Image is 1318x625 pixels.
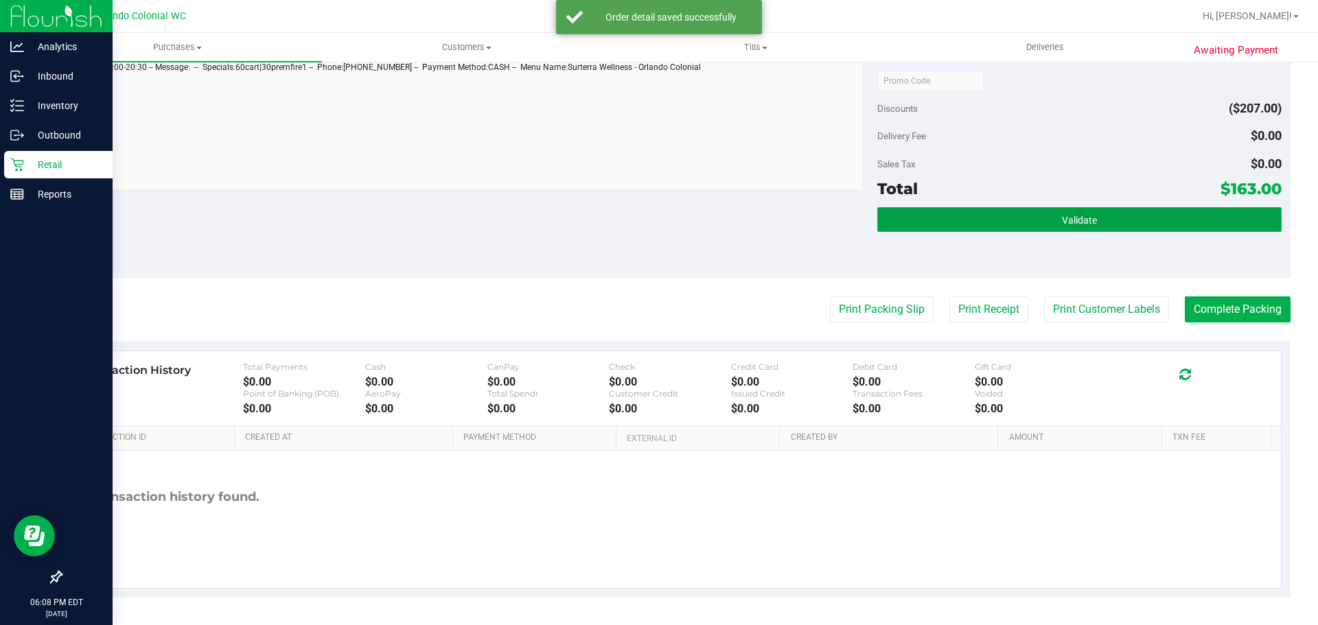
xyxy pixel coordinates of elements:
[611,33,900,62] a: Tills
[877,179,918,198] span: Total
[243,375,365,388] div: $0.00
[24,127,106,143] p: Outbound
[94,10,186,22] span: Orlando Colonial WC
[10,128,24,142] inline-svg: Outbound
[243,362,365,372] div: Total Payments
[1062,215,1097,226] span: Validate
[24,97,106,114] p: Inventory
[975,388,1097,399] div: Voided
[853,388,975,399] div: Transaction Fees
[612,41,899,54] span: Tills
[463,432,611,443] a: Payment Method
[365,388,487,399] div: AeroPay
[487,402,610,415] div: $0.00
[731,388,853,399] div: Issued Credit
[975,362,1097,372] div: Gift Card
[949,296,1028,322] button: Print Receipt
[365,375,487,388] div: $0.00
[853,362,975,372] div: Debit Card
[33,33,322,62] a: Purchases
[10,69,24,83] inline-svg: Inbound
[6,596,106,609] p: 06:08 PM EDT
[81,432,229,443] a: Transaction ID
[1221,179,1282,198] span: $163.00
[1203,10,1292,21] span: Hi, [PERSON_NAME]!
[609,388,731,399] div: Customer Credit
[14,515,55,556] iframe: Resource center
[731,402,853,415] div: $0.00
[609,402,731,415] div: $0.00
[609,362,731,372] div: Check
[975,402,1097,415] div: $0.00
[10,40,24,54] inline-svg: Analytics
[877,71,984,91] input: Promo Code
[731,375,853,388] div: $0.00
[245,432,447,443] a: Created At
[1194,43,1278,58] span: Awaiting Payment
[791,432,993,443] a: Created By
[487,375,610,388] div: $0.00
[487,362,610,372] div: CanPay
[322,33,611,62] a: Customers
[10,187,24,201] inline-svg: Reports
[1009,432,1157,443] a: Amount
[323,41,610,54] span: Customers
[487,388,610,399] div: Total Spendr
[1172,432,1265,443] a: Txn Fee
[1044,296,1169,322] button: Print Customer Labels
[365,362,487,372] div: Cash
[853,402,975,415] div: $0.00
[24,68,106,84] p: Inbound
[877,130,926,141] span: Delivery Fee
[616,426,779,451] th: External ID
[830,296,934,322] button: Print Packing Slip
[24,156,106,173] p: Retail
[901,33,1190,62] a: Deliveries
[609,375,731,388] div: $0.00
[365,402,487,415] div: $0.00
[243,402,365,415] div: $0.00
[1251,156,1282,171] span: $0.00
[877,158,916,169] span: Sales Tax
[33,41,322,54] span: Purchases
[1185,296,1291,322] button: Complete Packing
[975,375,1097,388] div: $0.00
[1251,128,1282,143] span: $0.00
[731,362,853,372] div: Credit Card
[877,207,1281,232] button: Validate
[71,451,259,543] div: No transaction history found.
[1229,101,1282,115] span: ($207.00)
[853,375,975,388] div: $0.00
[877,96,918,121] span: Discounts
[10,99,24,113] inline-svg: Inventory
[1008,41,1083,54] span: Deliveries
[6,609,106,619] p: [DATE]
[24,186,106,202] p: Reports
[590,10,752,24] div: Order detail saved successfully
[10,158,24,172] inline-svg: Retail
[24,38,106,55] p: Analytics
[243,388,365,399] div: Point of Banking (POB)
